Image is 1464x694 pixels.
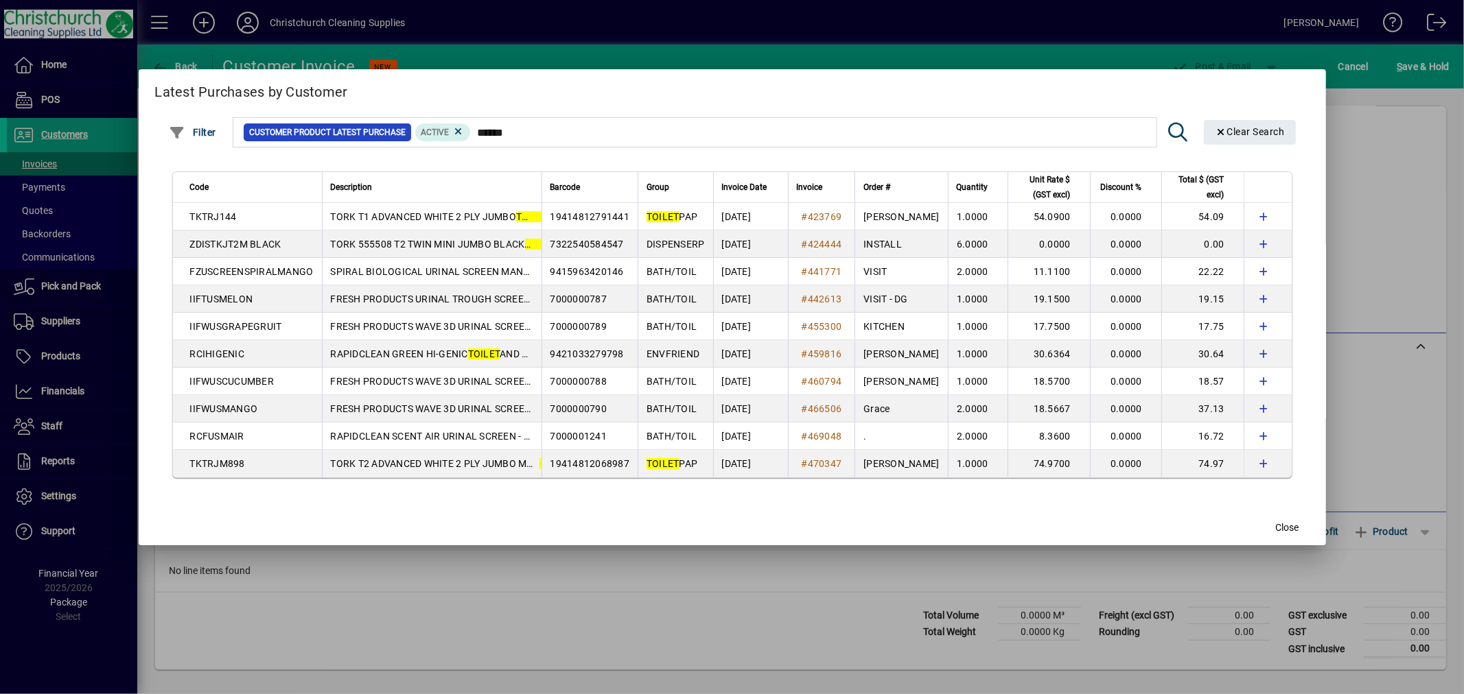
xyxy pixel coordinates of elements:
td: 0.0000 [1090,203,1161,230]
span: # [802,294,808,304]
td: 30.64 [1161,340,1244,368]
td: 8.3600 [1008,422,1090,450]
td: 2.0000 [948,422,1008,450]
span: 7000000788 [550,376,607,387]
td: 1.0000 [948,203,1008,230]
td: [DATE] [713,422,788,450]
a: #459816 [797,346,847,361]
span: FRESH PRODUCTS WAVE 3D URINAL SCREEN CUCUMBER MELON 2S [331,376,636,387]
td: 37.13 [1161,395,1244,422]
td: KITCHEN [855,313,947,340]
span: 424444 [808,239,842,250]
span: TKTRJ144 [190,211,237,222]
td: [DATE] [713,340,788,368]
td: VISIT - DG [855,285,947,313]
span: FZUSCREENSPIRALMANGO [190,266,314,277]
span: # [802,403,808,414]
span: BATH/TOIL [647,431,697,442]
div: Quantity [957,180,1001,195]
td: [PERSON_NAME] [855,368,947,395]
span: # [802,431,808,442]
span: ENVFRIEND [647,348,699,359]
td: [PERSON_NAME] [855,203,947,230]
td: VISIT [855,258,947,285]
button: Clear [1204,120,1296,145]
td: Grace [855,395,947,422]
td: 2.0000 [948,258,1008,285]
span: TORK T2 ADVANCED WHITE 2 PLY JUMBO MINI ROLLS 200M X 10CM X 12S [331,458,695,469]
mat-chip: Product Activation Status: Active [415,123,470,141]
span: # [802,211,808,222]
span: PAP [647,211,697,222]
div: Description [331,180,533,195]
span: IIFWUSGRAPEGRUIT [190,321,282,332]
span: 459816 [808,348,842,359]
td: [DATE] [713,450,788,477]
span: PAP [647,458,697,469]
div: Unit Rate $ (GST excl) [1016,172,1083,202]
span: DISPENSERP [647,239,705,250]
td: 22.22 [1161,258,1244,285]
td: 18.5700 [1008,368,1090,395]
span: Barcode [550,180,581,195]
span: IIFTUSMELON [190,294,253,304]
div: Discount % [1099,180,1154,195]
td: 18.57 [1161,368,1244,395]
td: 30.6364 [1008,340,1090,368]
span: FRESH PRODUCTS WAVE 3D URINAL SCREEN KIWI GRAPEFRUIT 2S [331,321,629,332]
span: BATH/TOIL [647,321,697,332]
span: 9421033279798 [550,348,624,359]
a: #455300 [797,319,847,334]
span: Quantity [957,180,988,195]
td: 0.0000 [1090,422,1161,450]
div: Group [647,180,705,195]
span: Clear Search [1215,126,1285,137]
span: RAPIDCLEAN SCENT AIR URINAL SCREEN - MOUNTAIN AIR [331,431,592,442]
td: 1.0000 [948,450,1008,477]
span: Code [190,180,209,195]
span: Customer Product Latest Purchase [249,125,406,139]
td: 74.9700 [1008,450,1090,477]
td: 74.97 [1161,450,1244,477]
td: 0.0000 [1090,258,1161,285]
a: #424444 [797,237,847,252]
td: [DATE] [713,285,788,313]
td: 54.09 [1161,203,1244,230]
button: Filter [166,120,220,145]
span: SPIRAL BIOLOGICAL URINAL SCREEN MANGO [331,266,537,277]
em: TOILET [647,211,679,222]
div: Code [190,180,314,195]
td: [DATE] [713,203,788,230]
span: Unit Rate $ (GST excl) [1016,172,1071,202]
span: RCIHIGENIC [190,348,245,359]
td: 0.0000 [1090,368,1161,395]
td: 6.0000 [948,230,1008,258]
span: 9415963420146 [550,266,624,277]
td: [DATE] [713,368,788,395]
td: [DATE] [713,230,788,258]
em: TOILET [647,458,679,469]
div: Barcode [550,180,630,195]
span: 470347 [808,458,842,469]
span: Group [647,180,669,195]
td: [DATE] [713,395,788,422]
td: 0.0000 [1090,395,1161,422]
span: BATH/TOIL [647,376,697,387]
td: 0.0000 [1090,230,1161,258]
span: BATH/TOIL [647,294,697,304]
td: INSTALL [855,230,947,258]
span: # [802,266,808,277]
a: #442613 [797,291,847,307]
span: RCFUSMAIR [190,431,244,442]
em: TOILET [516,211,549,222]
span: Order # [863,180,890,195]
span: BATH/TOIL [647,266,697,277]
td: 2.0000 [948,395,1008,422]
td: 0.0000 [1090,450,1161,477]
span: IIFWUSMANGO [190,403,258,414]
td: 0.00 [1161,230,1244,258]
td: 18.5667 [1008,395,1090,422]
span: Discount % [1101,180,1142,195]
span: Filter [170,127,217,138]
span: IIFWUSCUCUMBER [190,376,275,387]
